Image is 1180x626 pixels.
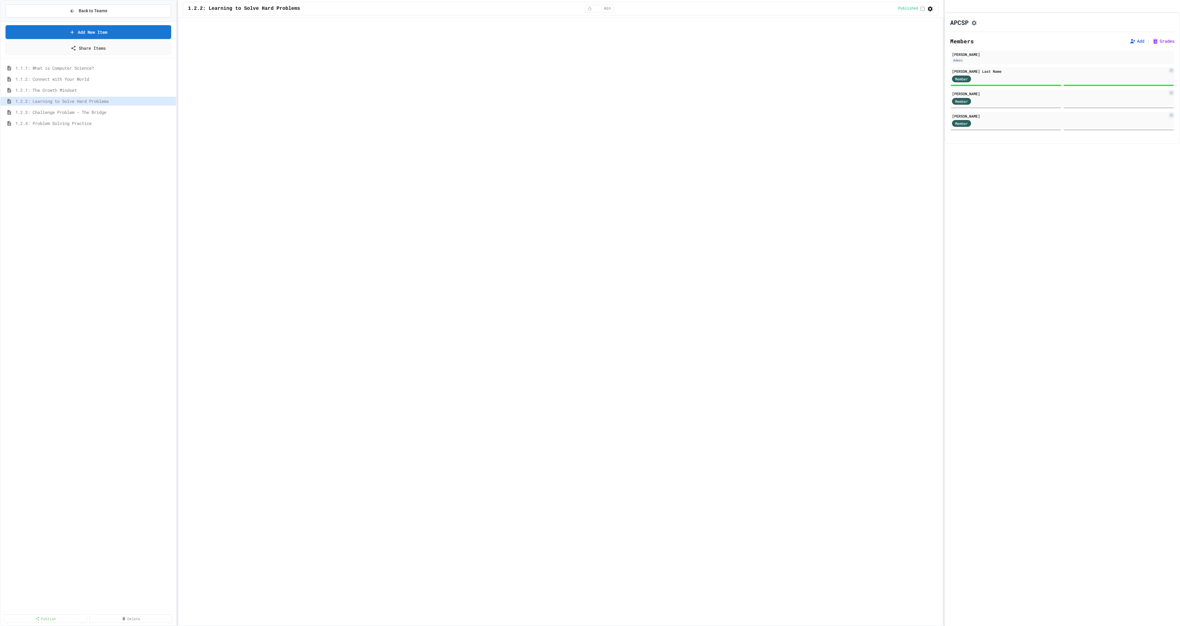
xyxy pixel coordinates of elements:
[1152,38,1174,44] button: Grades
[604,6,611,11] span: min
[952,113,1167,119] div: [PERSON_NAME]
[4,614,87,623] a: Publish
[89,614,172,623] a: Delete
[1130,38,1144,44] button: Add
[955,121,968,126] span: Member
[15,109,174,115] span: 1.2.3: Challenge Problem - The Bridge
[6,41,171,55] a: Share Items
[952,52,1173,57] div: [PERSON_NAME]
[15,98,174,104] span: 1.2.2: Learning to Solve Hard Problems
[15,76,174,82] span: 1.1.2: Connect with Your World
[950,18,969,27] h1: APCSP
[15,65,174,71] span: 1.1.1: What is Computer Science?
[950,37,974,45] h2: Members
[898,6,918,11] span: Published
[15,87,174,93] span: 1.2.1: The Growth Mindset
[955,76,968,82] span: Member
[952,68,1167,74] div: [PERSON_NAME] Last Name
[921,7,925,11] input: publish toggle
[15,120,174,126] span: 1.2.4: Problem Solving Practice
[1147,37,1150,45] span: |
[955,99,968,104] span: Member
[952,58,964,63] div: Admin
[952,91,1167,96] div: [PERSON_NAME]
[971,19,977,26] button: Assignment Settings
[6,4,171,17] button: Back to Teams
[6,25,171,39] a: Add New Item
[79,8,107,14] span: Back to Teams
[188,5,300,12] span: 1.2.2: Learning to Solve Hard Problems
